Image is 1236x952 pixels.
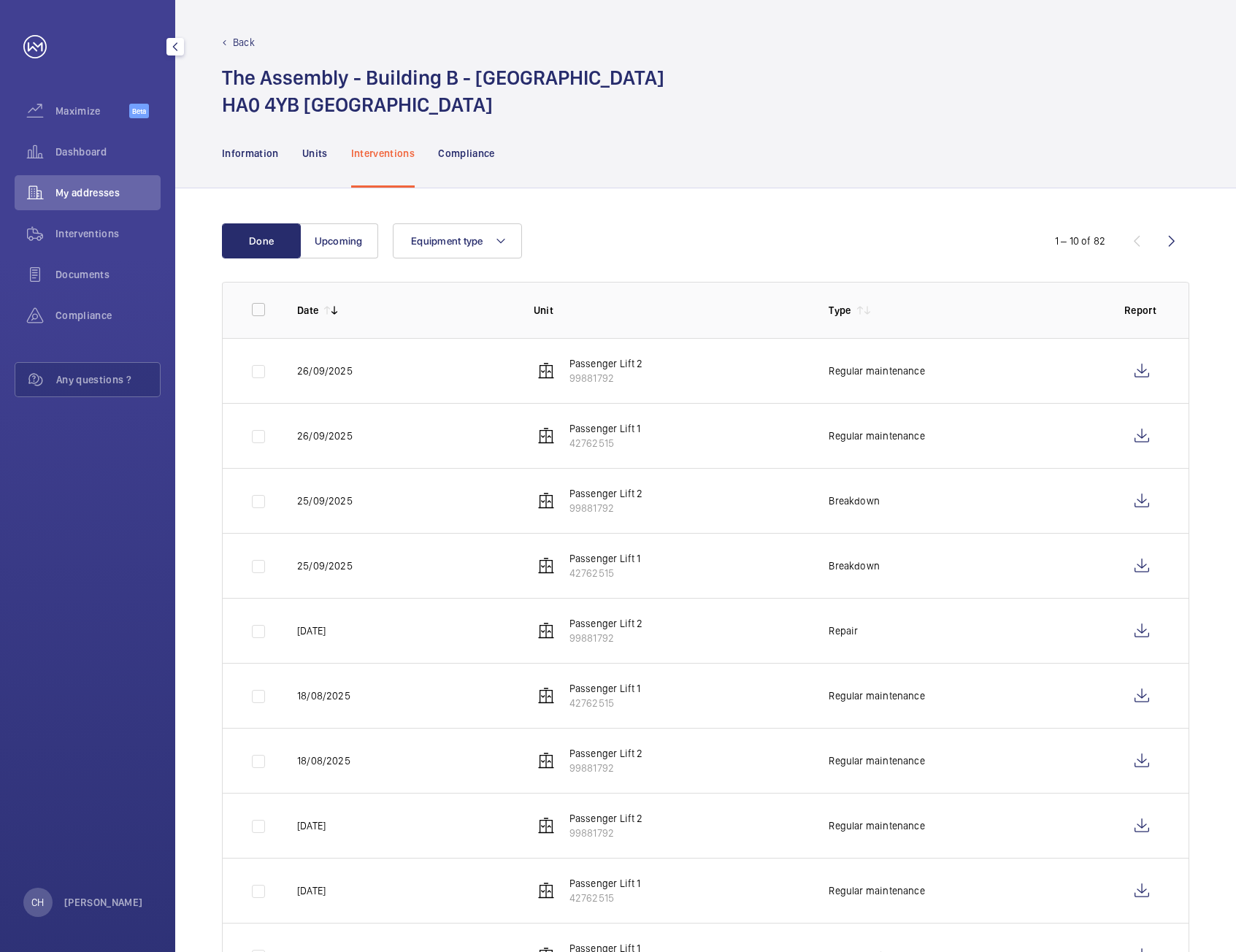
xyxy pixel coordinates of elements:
span: Interventions [55,226,161,241]
p: Information [222,146,279,161]
img: elevator.svg [537,817,555,834]
img: elevator.svg [537,687,555,705]
p: Passenger Lift 1 [569,421,641,436]
p: Repair [829,623,858,638]
img: elevator.svg [537,427,555,445]
button: Equipment type [393,223,522,258]
p: [DATE] [297,623,326,638]
p: 26/09/2025 [297,364,353,378]
p: Breakdown [829,494,880,508]
p: 18/08/2025 [297,688,350,703]
p: [DATE] [297,818,326,833]
span: Documents [55,267,161,282]
p: CH [31,895,44,910]
p: 25/09/2025 [297,494,353,508]
p: 26/09/2025 [297,429,353,443]
img: elevator.svg [537,557,555,575]
img: elevator.svg [537,622,555,640]
p: Regular maintenance [829,364,924,378]
p: Passenger Lift 2 [569,486,643,501]
p: 99881792 [569,761,643,775]
div: 1 – 10 of 82 [1055,234,1105,248]
p: Type [829,303,851,318]
button: Done [222,223,301,258]
p: Regular maintenance [829,688,924,703]
p: Passenger Lift 1 [569,551,641,566]
img: elevator.svg [537,882,555,899]
p: Back [233,35,255,50]
p: 42762515 [569,891,641,905]
p: 99881792 [569,826,643,840]
img: elevator.svg [537,362,555,380]
img: elevator.svg [537,752,555,769]
p: Passenger Lift 2 [569,616,643,631]
p: 99881792 [569,501,643,515]
p: Interventions [351,146,415,161]
p: Passenger Lift 1 [569,681,641,696]
span: Beta [129,104,149,118]
p: 25/09/2025 [297,558,353,573]
span: Equipment type [411,235,483,247]
span: Dashboard [55,145,161,159]
span: Maximize [55,104,129,118]
span: Compliance [55,308,161,323]
p: Passenger Lift 1 [569,876,641,891]
p: 18/08/2025 [297,753,350,768]
p: Compliance [438,146,495,161]
p: Regular maintenance [829,818,924,833]
p: Report [1124,303,1159,318]
p: 99881792 [569,631,643,645]
p: Breakdown [829,558,880,573]
p: Passenger Lift 2 [569,811,643,826]
span: Any questions ? [56,372,160,387]
p: [PERSON_NAME] [64,895,143,910]
p: Regular maintenance [829,753,924,768]
h1: The Assembly - Building B - [GEOGRAPHIC_DATA] HA0 4YB [GEOGRAPHIC_DATA] [222,64,664,118]
p: Regular maintenance [829,883,924,898]
p: [DATE] [297,883,326,898]
img: elevator.svg [537,492,555,510]
span: My addresses [55,185,161,200]
button: Upcoming [299,223,378,258]
p: 42762515 [569,436,641,450]
p: 99881792 [569,371,643,385]
p: Passenger Lift 2 [569,746,643,761]
p: Units [302,146,328,161]
p: 42762515 [569,696,641,710]
p: Regular maintenance [829,429,924,443]
p: Unit [534,303,806,318]
p: Date [297,303,318,318]
p: Passenger Lift 2 [569,356,643,371]
p: 42762515 [569,566,641,580]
